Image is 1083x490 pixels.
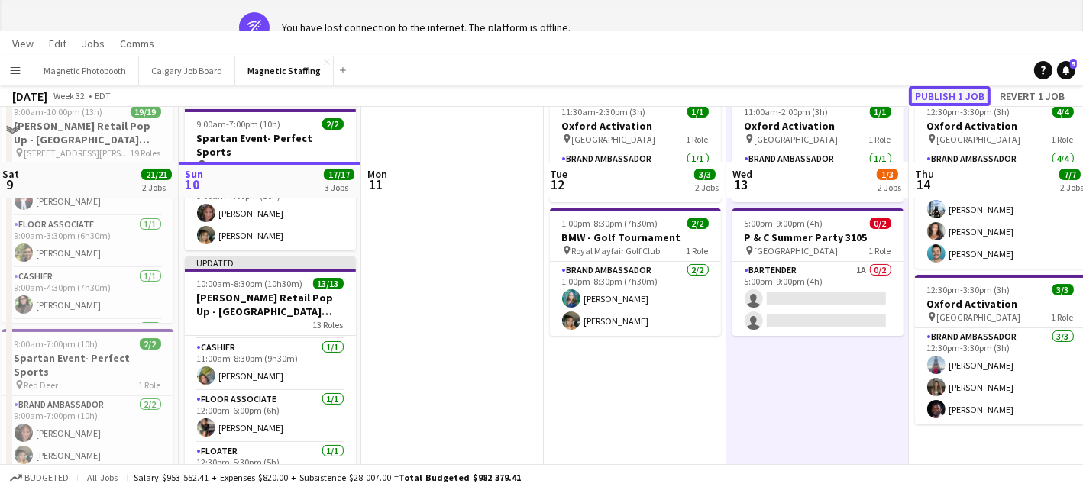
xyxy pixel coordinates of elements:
div: 2 Jobs [142,182,171,193]
span: 1 Role [139,379,161,391]
app-card-role: Brand Ambassador2/29:00am-7:00pm (10h)[PERSON_NAME][PERSON_NAME] [185,176,356,250]
app-card-role: Bartender1A0/25:00pm-9:00pm (4h) [732,262,904,336]
span: Mon [367,167,387,181]
span: 10:00am-8:30pm (10h30m) [197,278,303,289]
span: 10 [183,176,203,193]
span: 9:00am-7:00pm (10h) [197,118,281,130]
div: You have lost connection to the internet. The platform is offline. [282,21,571,34]
h3: Spartan Event- Perfect Sports [185,131,356,159]
h3: [PERSON_NAME] Retail Pop Up - [GEOGRAPHIC_DATA] #3060 [185,291,356,318]
h3: Oxford Activation [550,119,721,133]
span: 4/4 [1052,106,1074,118]
app-card-role: Floor Associate1/112:00pm-6:00pm (6h)[PERSON_NAME] [185,391,356,443]
app-job-card: 11:00am-2:00pm (3h)1/1Oxford Activation [GEOGRAPHIC_DATA]1 RoleBrand Ambassador1/111:00am-2:00pm ... [732,97,904,202]
span: Royal Mayfair Golf Club [572,245,661,256]
a: Edit [43,34,73,53]
span: 14 [913,176,934,193]
span: 9:00am-10:00pm (13h) [15,106,103,118]
span: Sat [2,167,19,181]
span: Week 32 [50,90,89,102]
span: All jobs [84,472,121,483]
span: 5 [1070,59,1077,69]
span: [GEOGRAPHIC_DATA] [937,311,1021,323]
app-card-role: Brand Ambassador1/111:30am-2:30pm (3h)[PERSON_NAME] [550,150,721,202]
span: Wed [732,167,752,181]
app-card-role: Brand Ambassador1/111:00am-2:00pm (3h)[PERSON_NAME] [732,150,904,202]
app-job-card: 9:00am-10:00pm (13h)19/19[PERSON_NAME] Retail Pop Up - [GEOGRAPHIC_DATA] 3060 [STREET_ADDRESS][PE... [2,97,173,323]
button: Budgeted [8,469,71,486]
app-card-role: Cashier1/19:00am-4:30pm (7h30m)[PERSON_NAME] [2,268,173,320]
div: Updated [185,256,356,269]
app-job-card: 11:30am-2:30pm (3h)1/1Oxford Activation [GEOGRAPHIC_DATA]1 RoleBrand Ambassador1/111:30am-2:30pm ... [550,97,721,202]
span: 21/21 [141,169,172,180]
button: Publish 1 job [909,86,991,106]
span: 3/3 [1052,284,1074,295]
span: Red Deer [24,379,59,391]
a: Jobs [76,34,111,53]
span: 2/2 [687,218,709,229]
a: Comms [114,34,160,53]
div: 2 Jobs [878,182,901,193]
span: 11:30am-2:30pm (3h) [562,106,646,118]
span: 1 Role [687,134,709,145]
span: [GEOGRAPHIC_DATA] [755,134,839,145]
h3: P & C Summer Party 3105 [732,230,904,244]
span: 1:00pm-8:30pm (7h30m) [562,218,658,229]
span: 12:30pm-3:30pm (3h) [927,284,1010,295]
h3: BMW - Golf Tournament [550,230,721,244]
a: 5 [1057,61,1075,79]
span: [STREET_ADDRESS][PERSON_NAME] [24,147,131,159]
div: [DATE] [12,89,47,104]
span: 1/1 [870,106,891,118]
span: 13/13 [313,278,344,289]
span: [GEOGRAPHIC_DATA] [937,134,1021,145]
app-job-card: 5:00pm-9:00pm (4h)0/2P & C Summer Party 3105 [GEOGRAPHIC_DATA]1 RoleBartender1A0/25:00pm-9:00pm (4h) [732,208,904,336]
span: 1 Role [1052,134,1074,145]
span: [GEOGRAPHIC_DATA] [572,134,656,145]
span: 11 [365,176,387,193]
button: Revert 1 job [994,86,1071,106]
app-card-role: Brand Ambassador2/29:00am-7:00pm (10h)[PERSON_NAME][PERSON_NAME] [2,396,173,470]
app-card-role: Cashier1/111:00am-8:30pm (9h30m)[PERSON_NAME] [185,339,356,391]
span: 1 Role [869,245,891,256]
a: View [6,34,40,53]
h3: [PERSON_NAME] Retail Pop Up - [GEOGRAPHIC_DATA] 3060 [2,119,173,147]
app-card-role: Brand Ambassador2/21:00pm-8:30pm (7h30m)[PERSON_NAME][PERSON_NAME] [550,262,721,336]
app-card-role: Floor Associate1/19:00am-3:30pm (6h30m)[PERSON_NAME] [2,216,173,268]
span: Edit [49,37,66,50]
span: 7/7 [1059,169,1081,180]
span: Thu [915,167,934,181]
span: 13 Roles [313,319,344,330]
button: Magnetic Staffing [235,56,334,85]
span: 19 Roles [131,147,161,159]
span: 1/1 [687,106,709,118]
span: 3/3 [694,169,716,180]
span: 12 [548,176,567,193]
span: [GEOGRAPHIC_DATA] [755,245,839,256]
span: View [12,37,34,50]
app-job-card: Updated10:00am-8:30pm (10h30m)13/13[PERSON_NAME] Retail Pop Up - [GEOGRAPHIC_DATA] #306013 Roles1... [185,256,356,482]
span: 13 [730,176,752,193]
span: 19/19 [131,106,161,118]
span: Tue [550,167,567,181]
h3: Oxford Activation [732,119,904,133]
div: Salary $953 552.41 + Expenses $820.00 + Subsistence $28 007.00 = [134,472,521,483]
div: 3 Jobs [325,182,354,193]
span: 17/17 [324,169,354,180]
span: 1 Role [322,160,344,171]
span: Red Deer [207,160,241,171]
app-job-card: 1:00pm-8:30pm (7h30m)2/2BMW - Golf Tournament Royal Mayfair Golf Club1 RoleBrand Ambassador2/21:0... [550,208,721,336]
app-job-card: 9:00am-7:00pm (10h)2/2Spartan Event- Perfect Sports Red Deer1 RoleBrand Ambassador2/29:00am-7:00p... [2,329,173,470]
span: 1 Role [687,245,709,256]
h3: Spartan Event- Perfect Sports [2,351,173,379]
span: 2/2 [322,118,344,130]
span: 5:00pm-9:00pm (4h) [745,218,823,229]
span: Budgeted [24,472,69,483]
